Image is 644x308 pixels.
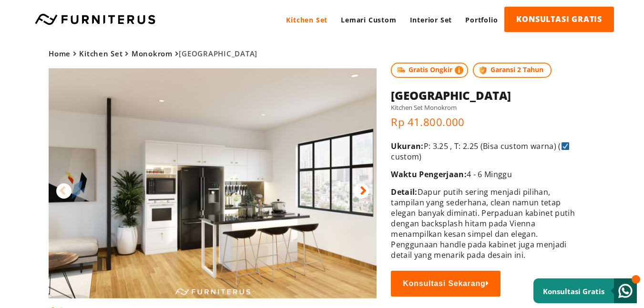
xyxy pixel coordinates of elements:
[403,7,459,33] a: Interior Set
[49,49,257,58] span: [GEOGRAPHIC_DATA]
[391,63,468,78] span: Gratis Ongkir
[391,115,582,129] p: Rp 41.800.000
[391,169,582,180] p: 4 - 6 Minggu
[504,7,614,32] a: KONSULTASI GRATIS
[279,7,334,33] a: Kitchen Set
[79,49,123,58] a: Kitchen Set
[533,278,637,303] a: Konsultasi Gratis
[391,103,582,112] h5: Kitchen Set Monokrom
[391,187,417,197] span: Detail:
[543,287,604,296] small: Konsultasi Gratis
[391,141,423,151] span: Ukuran:
[562,142,569,150] img: ☑
[391,169,467,180] span: Waktu Pengerjaan:
[132,49,173,58] a: Monokrom
[334,7,403,33] a: Lemari Custom
[455,65,463,75] img: info-colored.png
[391,87,582,103] h1: [GEOGRAPHIC_DATA]
[391,141,582,162] p: P: 3.25 , T: 2.25 (Bisa custom warna) ( custom)
[473,63,552,78] span: Garansi 2 Tahun
[459,7,504,33] a: Portfolio
[391,187,582,260] p: Dapur putih sering menjadi pilihan, tampilan yang sederhana, clean namun tetap elegan banyak dimi...
[396,65,406,75] img: shipping.jpg
[49,49,71,58] a: Home
[478,65,488,75] img: protect.png
[391,271,501,297] button: Konsultasi Sekarang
